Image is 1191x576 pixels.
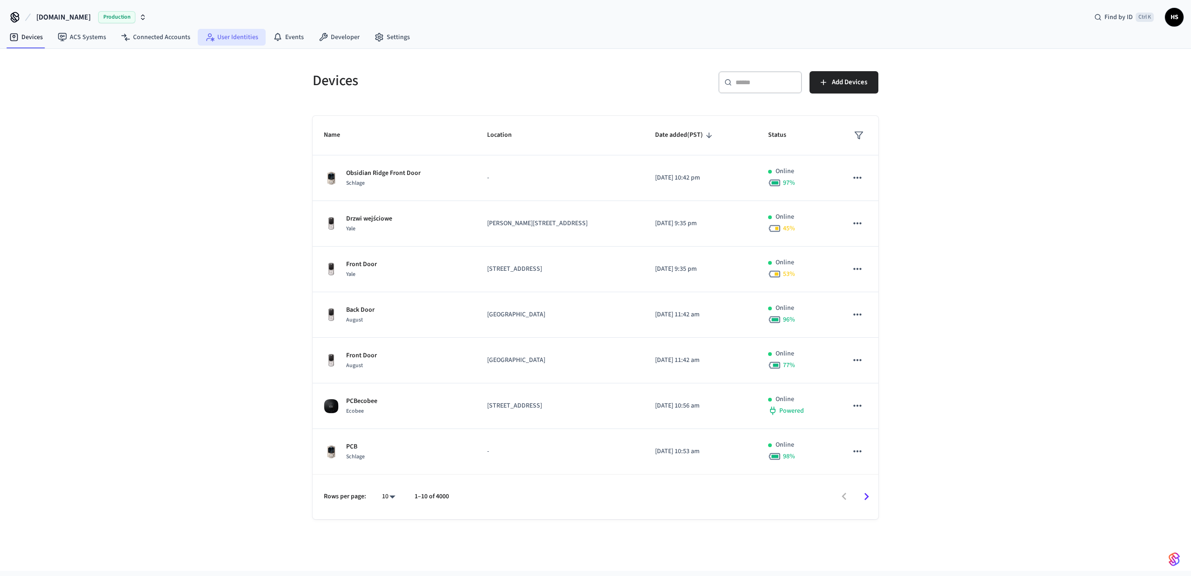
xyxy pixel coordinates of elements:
p: 1–10 of 4000 [415,492,449,502]
span: Status [768,128,798,142]
span: Ecobee [346,407,364,415]
img: ecobee_lite_3 [324,399,339,414]
p: Front Door [346,351,377,361]
a: Connected Accounts [114,29,198,46]
img: SeamLogoGradient.69752ec5.svg [1169,552,1180,567]
p: [STREET_ADDRESS] [487,401,633,411]
a: Devices [2,29,50,46]
img: Yale Assure Touchscreen Wifi Smart Lock, Satin Nickel, Front [324,353,339,368]
p: - [487,447,633,456]
button: HS [1165,8,1184,27]
p: Rows per page: [324,492,366,502]
span: HS [1166,9,1183,26]
span: August [346,362,363,369]
span: Production [98,11,135,23]
span: Find by ID [1104,13,1133,22]
p: Drzwi wejściowe [346,214,392,224]
p: [DATE] 9:35 pm [655,264,745,274]
span: 77 % [783,361,795,370]
div: Find by IDCtrl K [1087,9,1161,26]
p: [PERSON_NAME][STREET_ADDRESS] [487,219,633,228]
button: Go to next page [856,486,877,508]
span: Schlage [346,453,365,461]
p: [DATE] 10:42 pm [655,173,745,183]
a: Events [266,29,311,46]
p: Online [776,212,794,222]
span: Location [487,128,524,142]
p: [STREET_ADDRESS] [487,264,633,274]
p: [GEOGRAPHIC_DATA] [487,355,633,365]
span: 96 % [783,315,795,324]
p: [DATE] 10:56 am [655,401,745,411]
a: ACS Systems [50,29,114,46]
p: Online [776,303,794,313]
p: Obsidian Ridge Front Door [346,168,421,178]
p: Back Door [346,305,375,315]
p: [DATE] 9:35 pm [655,219,745,228]
div: 10 [377,490,400,503]
p: Online [776,167,794,176]
p: PCB [346,442,365,452]
span: 53 % [783,269,795,279]
span: August [346,316,363,324]
p: Online [776,395,794,404]
a: Settings [367,29,417,46]
span: Ctrl K [1136,13,1154,22]
span: Schlage [346,179,365,187]
img: Schlage Sense Smart Deadbolt with Camelot Trim, Front [324,444,339,459]
span: Add Devices [832,76,867,88]
span: Name [324,128,352,142]
p: Online [776,440,794,450]
button: Add Devices [810,71,878,94]
span: Powered [779,406,804,415]
p: Online [776,349,794,359]
p: Online [776,258,794,268]
span: Date added(PST) [655,128,715,142]
p: [DATE] 11:42 am [655,355,745,365]
p: [GEOGRAPHIC_DATA] [487,310,633,320]
img: Schlage Sense Smart Deadbolt with Camelot Trim, Front [324,171,339,186]
a: Developer [311,29,367,46]
a: User Identities [198,29,266,46]
img: Yale Assure Touchscreen Wifi Smart Lock, Satin Nickel, Front [324,216,339,231]
img: Yale Assure Touchscreen Wifi Smart Lock, Satin Nickel, Front [324,262,339,277]
p: - [487,173,633,183]
span: [DOMAIN_NAME] [36,12,91,23]
span: Yale [346,225,355,233]
span: 98 % [783,452,795,461]
p: [DATE] 11:42 am [655,310,745,320]
h5: Devices [313,71,590,90]
p: PCBecobee [346,396,377,406]
span: Yale [346,270,355,278]
img: Yale Assure Touchscreen Wifi Smart Lock, Satin Nickel, Front [324,308,339,322]
span: 45 % [783,224,795,233]
p: [DATE] 10:53 am [655,447,745,456]
p: Front Door [346,260,377,269]
span: 97 % [783,178,795,188]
